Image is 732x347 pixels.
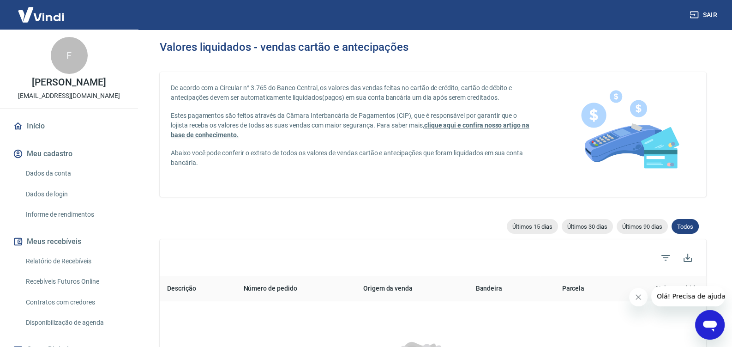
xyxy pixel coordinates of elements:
a: Dados de login [22,185,127,204]
a: clique aqui e confira nosso artigo na base de conhecimento. [171,122,529,139]
button: Meu cadastro [11,144,127,164]
iframe: Fechar mensagem [629,288,648,306]
p: [EMAIL_ADDRESS][DOMAIN_NAME] [18,91,120,101]
th: Descrição [160,276,236,301]
span: Últimos 30 dias [562,223,613,230]
div: Últimos 15 dias [507,219,558,234]
a: Relatório de Recebíveis [22,252,127,271]
a: Contratos com credores [22,293,127,312]
th: Origem da venda [356,276,468,301]
p: De acordo com a Circular n° 3.765 do Banco Central, os valores das vendas feitas no cartão de cré... [171,83,532,103]
iframe: Botão para abrir a janela de mensagens [695,310,725,340]
p: Estes pagamentos são feitos através da Câmara Interbancária de Pagamentos (CIP), que é responsáve... [171,111,532,140]
th: Parcela [540,276,606,301]
button: Meus recebíveis [11,231,127,252]
span: Olá! Precisa de ajuda? [6,6,78,14]
span: Últimos 15 dias [507,223,558,230]
span: Todos [672,223,699,230]
h3: Valores liquidados - vendas cartão e antecipações [160,41,408,54]
span: Últimos 90 dias [617,223,668,230]
p: [PERSON_NAME] [32,78,106,87]
th: Número de pedido [236,276,355,301]
a: Recebíveis Futuros Online [22,272,127,291]
a: Informe de rendimentos [22,205,127,224]
a: Disponibilização de agenda [22,313,127,332]
button: Sair [688,6,721,24]
button: Baixar listagem [677,247,699,269]
div: F [51,37,88,74]
div: Últimos 90 dias [617,219,668,234]
iframe: Mensagem da empresa [651,286,725,306]
img: card-liquidations.916113cab14af1f97834.png [567,72,691,197]
img: Vindi [11,0,71,29]
div: Todos [672,219,699,234]
a: Início [11,116,127,136]
span: Filtros [654,247,677,269]
a: Dados da conta [22,164,127,183]
th: Bandeira [468,276,540,301]
p: Abaixo você pode conferir o extrato de todos os valores de vendas cartão e antecipações que foram... [171,148,532,168]
div: Últimos 30 dias [562,219,613,234]
th: Valor recebido [606,276,706,301]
